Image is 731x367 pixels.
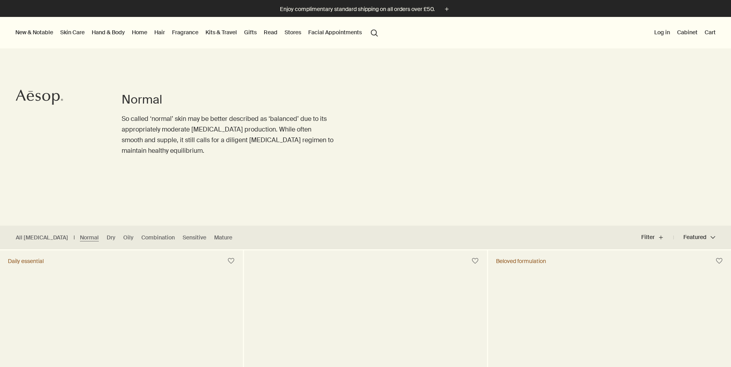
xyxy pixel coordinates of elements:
[122,92,334,108] h1: Normal
[283,27,303,37] button: Stores
[14,87,65,109] a: Aesop
[122,113,334,156] p: So called ‘normal’ skin may be better described as ‘balanced’ due to its appropriately moderate [...
[653,27,672,37] button: Log in
[280,5,435,13] p: Enjoy complimentary standard shipping on all orders over £50.
[153,27,167,37] a: Hair
[59,27,86,37] a: Skin Care
[468,254,482,268] button: Save to cabinet
[204,27,239,37] a: Kits & Travel
[8,258,44,265] div: Daily essential
[90,27,126,37] a: Hand & Body
[641,228,674,247] button: Filter
[170,27,200,37] a: Fragrance
[123,234,133,241] a: Oily
[16,89,63,105] svg: Aesop
[712,254,726,268] button: Save to cabinet
[214,234,232,241] a: Mature
[14,27,55,37] button: New & Notable
[675,27,699,37] a: Cabinet
[280,5,451,14] button: Enjoy complimentary standard shipping on all orders over £50.
[224,254,238,268] button: Save to cabinet
[496,258,546,265] div: Beloved formulation
[367,25,381,40] button: Open search
[242,27,258,37] a: Gifts
[674,228,715,247] button: Featured
[107,234,115,241] a: Dry
[14,17,381,48] nav: primary
[183,234,206,241] a: Sensitive
[130,27,149,37] a: Home
[262,27,279,37] a: Read
[80,234,99,241] a: Normal
[141,234,175,241] a: Combination
[653,17,717,48] nav: supplementary
[703,27,717,37] button: Cart
[16,234,68,241] a: All [MEDICAL_DATA]
[307,27,363,37] a: Facial Appointments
